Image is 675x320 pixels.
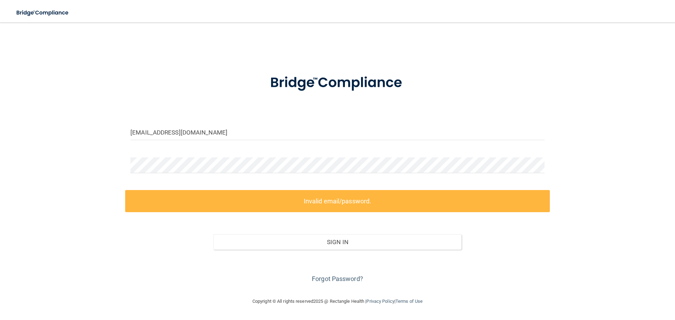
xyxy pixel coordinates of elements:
[11,6,75,20] img: bridge_compliance_login_screen.278c3ca4.svg
[125,190,550,212] label: Invalid email/password.
[256,65,419,101] img: bridge_compliance_login_screen.278c3ca4.svg
[312,275,363,282] a: Forgot Password?
[366,299,394,304] a: Privacy Policy
[209,290,466,313] div: Copyright © All rights reserved 2025 @ Rectangle Health | |
[396,299,423,304] a: Terms of Use
[130,124,545,140] input: Email
[213,234,462,250] button: Sign In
